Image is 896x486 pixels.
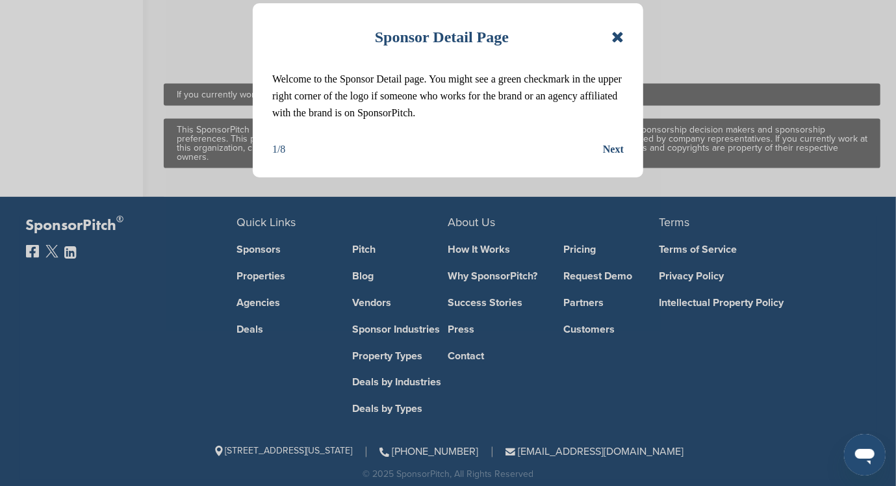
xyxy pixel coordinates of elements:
h1: Sponsor Detail Page [375,23,509,51]
button: Next [603,141,624,158]
p: Welcome to the Sponsor Detail page. You might see a green checkmark in the upper right corner of ... [272,71,624,122]
div: 1/8 [272,141,285,158]
iframe: Button to launch messaging window [844,434,886,476]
